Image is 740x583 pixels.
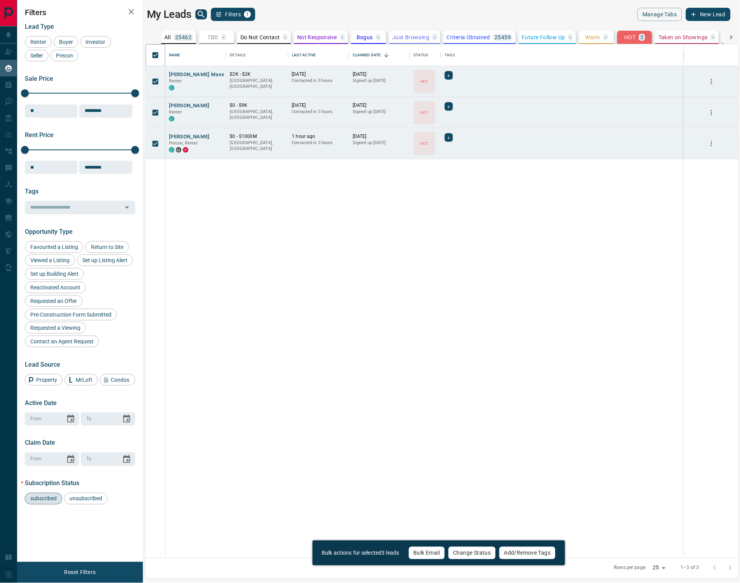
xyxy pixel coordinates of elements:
div: Details [226,44,288,66]
p: HOT [421,78,428,84]
button: Add/Remove Tags [499,546,556,560]
div: Last Active [288,44,349,66]
button: [PERSON_NAME] [169,133,210,141]
button: New Lead [686,8,731,21]
div: Claimed Date [349,44,410,66]
p: - [712,35,714,40]
div: Details [230,44,246,66]
div: Set up Building Alert [25,268,84,280]
button: [PERSON_NAME] Maxx [169,71,225,78]
h1: My Leads [147,8,192,21]
span: 1 [245,12,250,17]
p: Bulk actions for selected 3 leads [322,549,399,557]
span: Renter [28,39,49,45]
p: Bogus [357,35,373,40]
div: condos.ca [169,85,174,90]
span: Sale Price [25,75,53,82]
div: Tags [445,44,455,66]
div: subscribed [25,493,62,505]
p: Taken on Showings [658,35,708,40]
div: Seller [25,50,49,61]
button: Choose date [63,452,78,467]
p: Do Not Contact [240,35,280,40]
div: Claimed Date [353,44,381,66]
p: Just Browsing [392,35,429,40]
p: Future Follow Up [522,35,565,40]
span: Contact an Agent Request [28,338,96,345]
span: Lead Source [25,361,60,368]
p: [DATE] [292,71,345,78]
span: Lead Type [25,23,54,30]
span: Active Date [25,399,57,407]
p: 1–3 of 3 [681,565,699,571]
div: 25 [650,562,669,574]
span: Buyer [56,39,76,45]
button: more [706,76,717,87]
span: Set up Building Alert [28,271,81,277]
div: Tags [441,44,684,66]
p: Not Responsive [297,35,337,40]
div: condos.ca [169,147,174,153]
p: [DATE] [353,71,406,78]
button: Sort [381,50,392,61]
p: [DATE] [292,102,345,109]
p: - [434,35,435,40]
span: Condos [108,377,132,383]
div: Status [410,44,441,66]
div: Buyer [54,36,78,48]
div: Name [165,44,226,66]
span: + [447,103,450,110]
div: Viewed a Listing [25,254,75,266]
p: [GEOGRAPHIC_DATA], [GEOGRAPHIC_DATA] [230,109,284,121]
p: 25462 [175,35,192,40]
span: Rent Price [25,131,54,139]
div: Condos [100,374,135,386]
span: Favourited a Listing [28,244,81,250]
p: Criteria Obtained [447,35,490,40]
span: Seller [28,52,46,59]
span: Precon, Renter [169,141,198,146]
p: 25459 [495,35,511,40]
h2: Filters [25,8,135,17]
p: [DATE] [353,102,406,109]
div: condos.ca [169,116,174,122]
div: mrloft.ca [176,147,181,153]
p: HOT [421,141,428,146]
span: Set up Listing Alert [80,257,130,263]
p: Signed up [DATE] [353,109,406,115]
button: Choose date [119,411,134,427]
span: Renter [169,110,182,115]
span: Return to Site [88,244,126,250]
button: Manage Tabs [637,8,682,21]
p: $0 - $1000M [230,133,284,140]
p: $0 - $9K [230,102,284,109]
div: Status [414,44,428,66]
button: Filters1 [211,8,256,21]
span: Precon [53,52,76,59]
span: Reactivated Account [28,284,83,291]
p: HOT [625,35,636,40]
button: Bulk Email [409,546,445,560]
div: + [445,133,453,142]
p: Rows per page: [614,565,647,571]
div: Return to Site [85,241,129,253]
div: + [445,71,453,80]
div: Last Active [292,44,316,66]
p: - [342,35,343,40]
p: $2K - $2K [230,71,284,78]
p: Warm [585,35,601,40]
p: TBD [207,35,218,40]
button: Open [122,202,132,213]
p: - [223,35,225,40]
div: Property [25,374,63,386]
p: Contacted in 3 hours [292,78,345,84]
button: Choose date [63,411,78,427]
div: + [445,102,453,111]
span: Property [33,377,60,383]
span: Viewed a Listing [28,257,72,263]
span: Opportunity Type [25,228,73,235]
button: search button [195,9,207,19]
span: Claim Date [25,439,55,447]
span: unsubscribed [67,496,105,502]
p: HOT [421,110,428,115]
